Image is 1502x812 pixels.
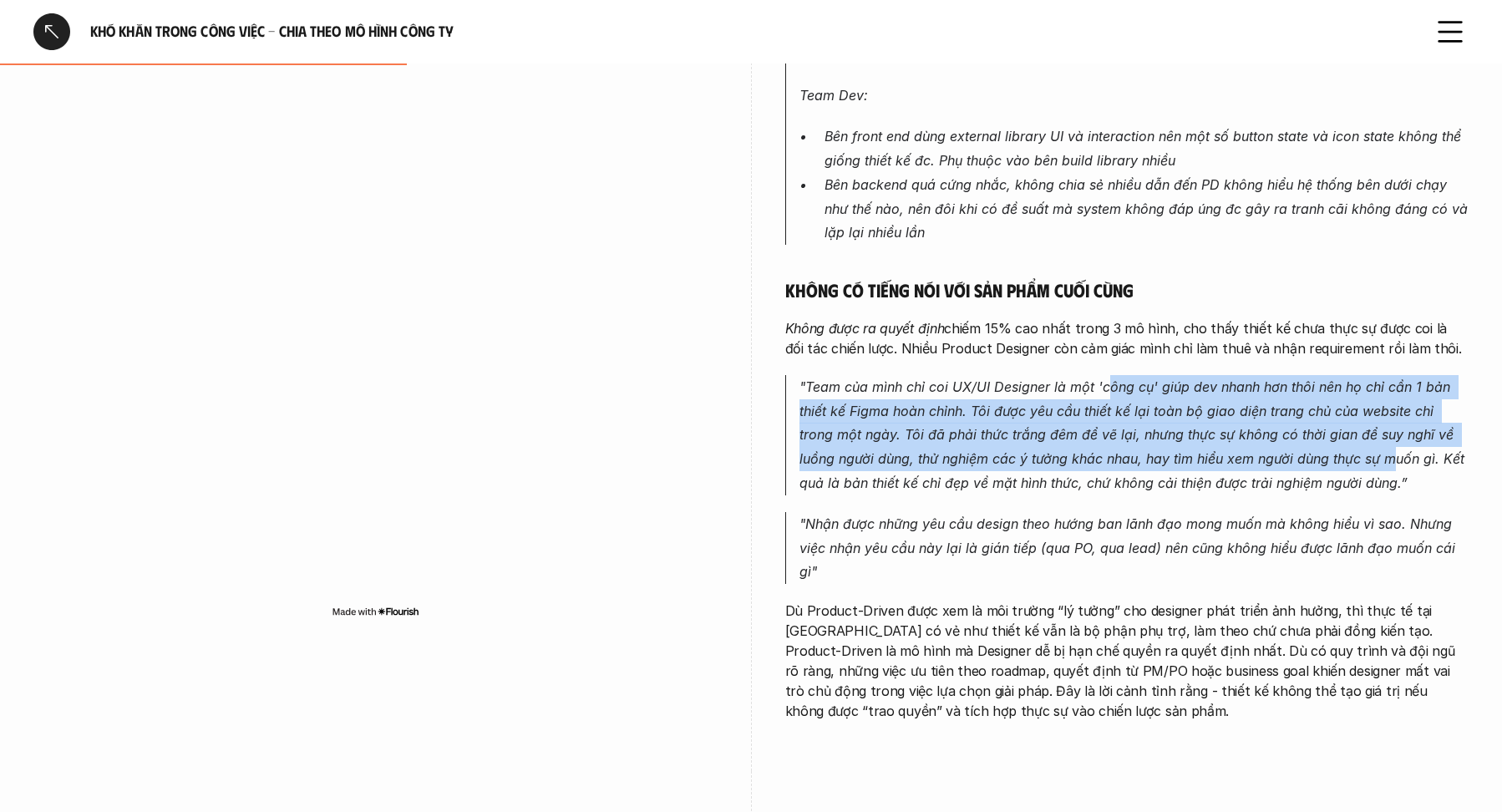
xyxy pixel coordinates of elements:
iframe: Interactive or visual content [33,100,718,601]
p: Dù Product-Driven được xem là môi trường “lý tưởng” cho designer phát triển ảnh hưởng, thì thực t... [785,601,1469,721]
em: Bên backend quá cứng nhắc, không chia sẻ nhiều dẫn đến PD không hiểu hệ thống bên dưới chạy như t... [825,176,1472,241]
img: Made with Flourish [332,605,419,618]
p: chiếm 15% cao nhất trong 3 mô hình, cho thấy thiết kế chưa thực sự được coi là đối tác chiến lược... [785,318,1469,358]
h6: Khó khăn trong công việc - Chia theo mô hình công ty [90,22,1412,41]
h5: Không có tiếng nói với sản phẩm cuối cùng [785,278,1469,302]
em: "Nhận được những yêu cầu design theo hướng ban lãnh đạo mong muốn mà không hiểu vì sao. Nhưng việ... [799,515,1459,581]
em: "Team của mình chỉ coi UX/UI Designer là một 'công cụ' giúp dev nhanh hơn thôi nên họ chỉ cần 1 b... [799,378,1469,491]
em: Bên front end dùng external library UI và interaction nên một số button state và icon state không... [825,128,1465,169]
em: Không được ra quyết định [785,320,945,337]
em: Team Dev: [799,87,868,104]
